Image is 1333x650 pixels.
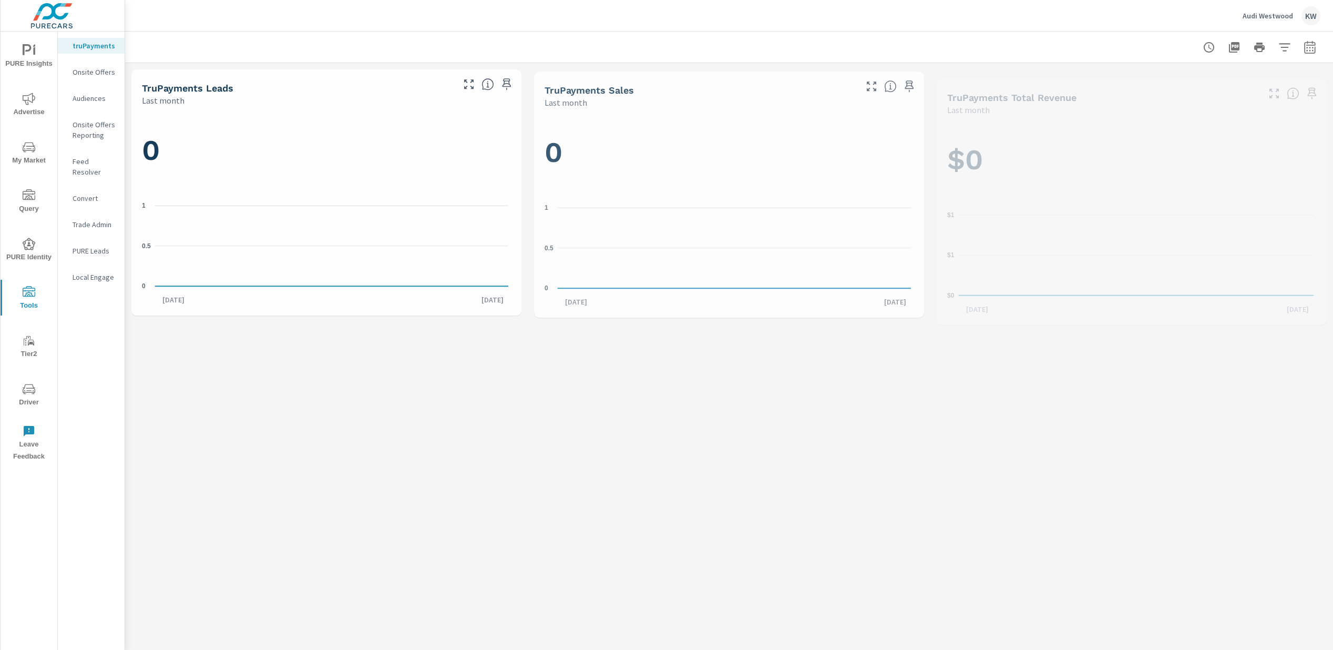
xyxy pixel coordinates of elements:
[142,282,146,290] text: 0
[155,294,192,305] p: [DATE]
[58,243,125,259] div: PURE Leads
[545,244,553,251] text: 0.5
[1274,37,1295,58] button: Apply Filters
[73,93,116,104] p: Audiences
[58,217,125,232] div: Trade Admin
[58,64,125,80] div: Onsite Offers
[1266,85,1283,102] button: Make Fullscreen
[1224,37,1245,58] button: "Export Report to PDF"
[498,76,515,93] span: Save this to your personalized report
[947,291,955,299] text: $0
[73,193,116,204] p: Convert
[4,334,54,360] span: Tier2
[1301,6,1320,25] div: KW
[947,211,955,218] text: $1
[73,119,116,140] p: Onsite Offers Reporting
[1304,85,1320,102] span: Save this to your personalized report
[1243,11,1293,21] p: Audi Westwood
[959,304,996,314] p: [DATE]
[877,297,914,307] p: [DATE]
[4,93,54,118] span: Advertise
[558,297,594,307] p: [DATE]
[4,425,54,463] span: Leave Feedback
[4,189,54,215] span: Query
[73,156,116,177] p: Feed Resolver
[1279,304,1316,314] p: [DATE]
[481,78,494,90] span: The number of truPayments leads.
[884,80,897,93] span: Number of sales matched to a truPayments lead. [Source: This data is sourced from the dealer's DM...
[901,78,918,95] span: Save this to your personalized report
[545,96,587,109] p: Last month
[142,202,146,209] text: 1
[947,251,955,259] text: $1
[1287,87,1299,100] span: Total revenue from sales matched to a truPayments lead. [Source: This data is sourced from the de...
[947,142,1316,178] h1: $0
[58,38,125,54] div: truPayments
[58,117,125,143] div: Onsite Offers Reporting
[73,219,116,230] p: Trade Admin
[58,154,125,180] div: Feed Resolver
[4,383,54,409] span: Driver
[58,269,125,285] div: Local Engage
[863,78,880,95] button: Make Fullscreen
[73,272,116,282] p: Local Engage
[73,67,116,77] p: Onsite Offers
[142,83,233,94] h5: truPayments Leads
[1249,37,1270,58] button: Print Report
[4,286,54,312] span: Tools
[545,204,548,211] text: 1
[474,294,511,305] p: [DATE]
[947,92,1076,103] h5: truPayments Total Revenue
[4,44,54,70] span: PURE Insights
[1299,37,1320,58] button: Select Date Range
[73,246,116,256] p: PURE Leads
[142,133,511,169] h1: 0
[73,40,116,51] p: truPayments
[4,141,54,167] span: My Market
[142,242,151,249] text: 0.5
[545,135,914,171] h1: 0
[58,90,125,106] div: Audiences
[142,94,184,107] p: Last month
[947,104,990,116] p: Last month
[1,32,57,467] div: nav menu
[545,285,548,292] text: 0
[545,85,634,96] h5: truPayments Sales
[460,76,477,93] button: Make Fullscreen
[4,238,54,263] span: PURE Identity
[58,190,125,206] div: Convert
